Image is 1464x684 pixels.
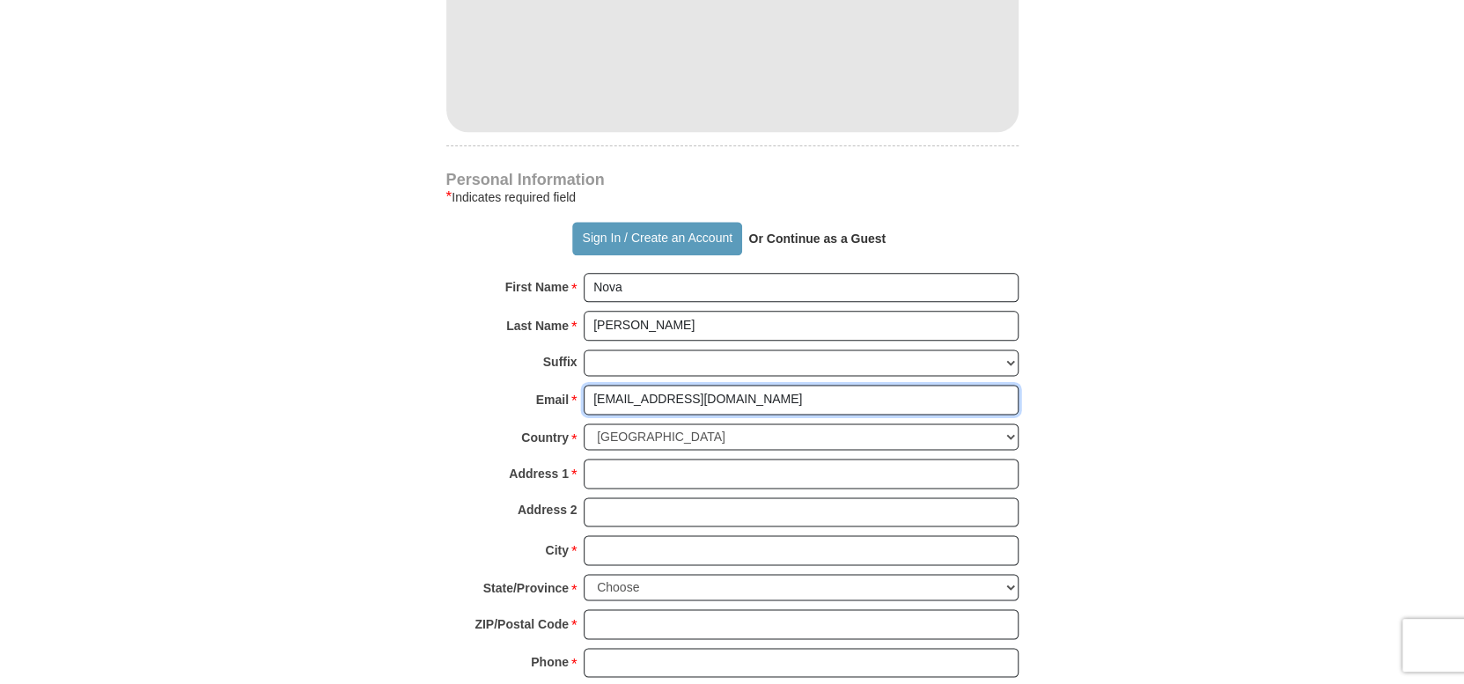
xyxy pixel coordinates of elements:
[572,222,742,255] button: Sign In / Create an Account
[531,650,569,674] strong: Phone
[446,187,1019,208] div: Indicates required field
[536,387,569,412] strong: Email
[506,313,569,338] strong: Last Name
[509,461,569,486] strong: Address 1
[518,497,578,522] strong: Address 2
[543,349,578,374] strong: Suffix
[521,425,569,450] strong: Country
[505,275,569,299] strong: First Name
[545,538,568,563] strong: City
[483,576,569,600] strong: State/Province
[748,232,886,246] strong: Or Continue as a Guest
[446,173,1019,187] h4: Personal Information
[475,612,569,636] strong: ZIP/Postal Code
